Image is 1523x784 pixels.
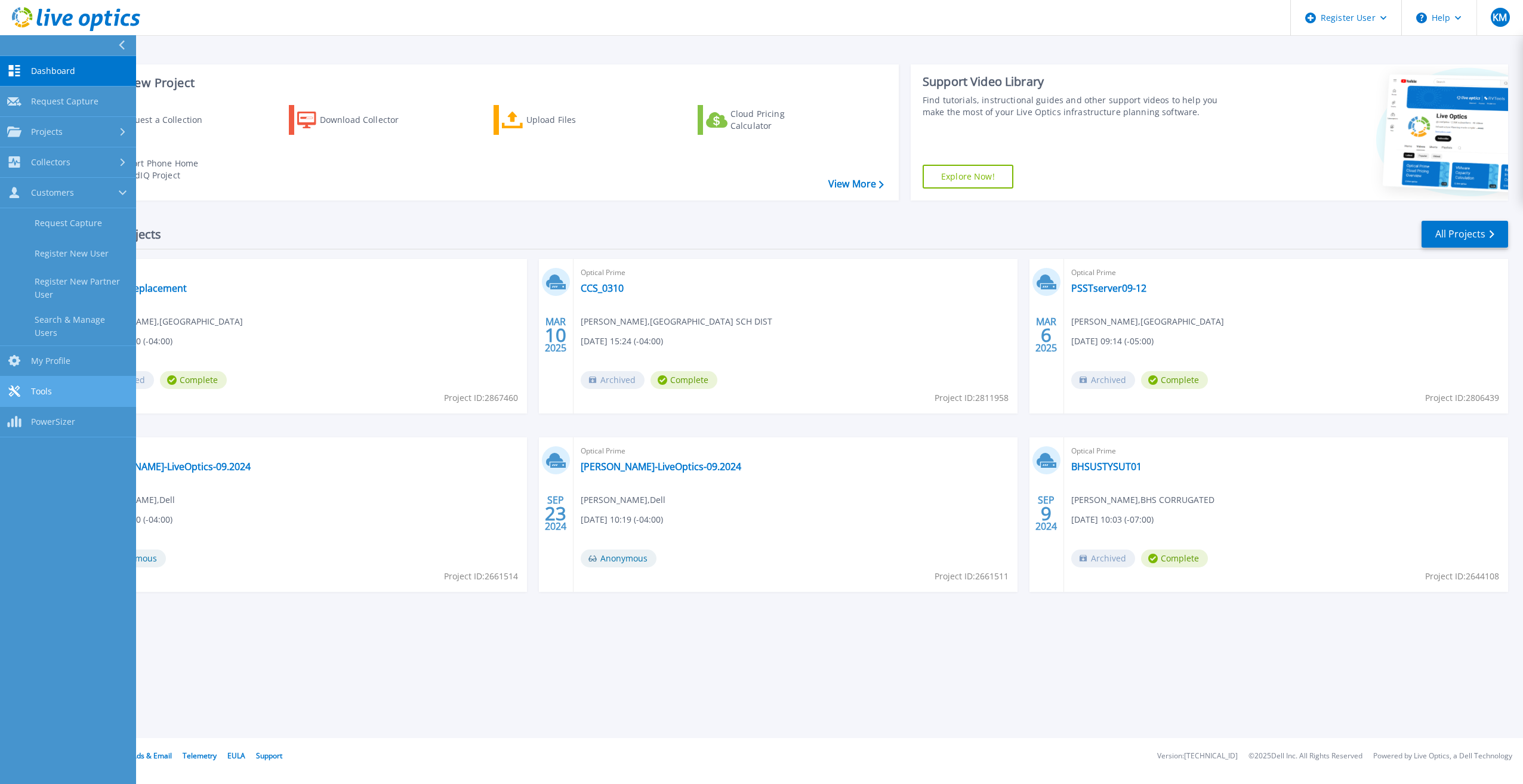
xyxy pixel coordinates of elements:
[90,266,520,279] span: Optical Prime
[1373,752,1512,760] li: Powered by Live Optics, a Dell Technology
[31,96,98,107] span: Request Capture
[1071,461,1142,473] a: BHSUSTYSUT01
[90,461,251,473] a: [PERSON_NAME]-LiveOptics-09.2024
[1035,492,1058,535] div: SEP 2024
[581,550,656,567] span: Anonymous
[581,371,645,389] span: Archived
[320,108,415,132] div: Download Collector
[132,751,172,761] a: Ads & Email
[581,282,624,294] a: CCS_0310
[1035,313,1058,357] div: MAR 2025
[160,371,227,389] span: Complete
[1493,13,1507,22] span: KM
[444,570,518,583] span: Project ID: 2661514
[1141,371,1208,389] span: Complete
[1041,508,1052,518] span: 9
[31,416,75,427] span: PowerSizer
[544,492,567,535] div: SEP 2024
[545,508,566,518] span: 23
[494,105,627,135] a: Upload Files
[90,315,243,328] span: [PERSON_NAME] , [GEOGRAPHIC_DATA]
[119,108,214,132] div: Request a Collection
[545,330,566,340] span: 10
[1248,752,1362,760] li: © 2025 Dell Inc. All Rights Reserved
[650,371,717,389] span: Complete
[227,751,245,761] a: EULA
[698,105,831,135] a: Cloud Pricing Calculator
[1071,315,1224,328] span: [PERSON_NAME] , [GEOGRAPHIC_DATA]
[730,108,826,132] div: Cloud Pricing Calculator
[183,751,217,761] a: Telemetry
[923,94,1231,118] div: Find tutorials, instructional guides and other support videos to help you make the most of your L...
[526,108,622,132] div: Upload Files
[581,445,1010,458] span: Optical Prime
[1041,330,1052,340] span: 6
[1071,335,1154,348] span: [DATE] 09:14 (-05:00)
[935,570,1009,583] span: Project ID: 2661511
[90,445,520,458] span: Optical Prime
[581,315,772,328] span: [PERSON_NAME] , [GEOGRAPHIC_DATA] SCH DIST
[1425,570,1499,583] span: Project ID: 2644108
[1071,493,1214,507] span: [PERSON_NAME] , BHS CORRUGATED
[1071,550,1135,567] span: Archived
[581,461,741,473] a: [PERSON_NAME]-LiveOptics-09.2024
[1141,550,1208,567] span: Complete
[581,266,1010,279] span: Optical Prime
[85,105,218,135] a: Request a Collection
[1071,266,1501,279] span: Optical Prime
[923,74,1231,89] div: Support Video Library
[31,386,52,397] span: Tools
[1071,513,1154,526] span: [DATE] 10:03 (-07:00)
[935,391,1009,405] span: Project ID: 2811958
[923,165,1013,189] a: Explore Now!
[1071,282,1146,294] a: PSSTserver09-12
[1071,371,1135,389] span: Archived
[289,105,422,135] a: Download Collector
[90,282,187,294] a: Scan for replacement
[581,493,665,507] span: [PERSON_NAME] , Dell
[31,66,75,76] span: Dashboard
[1157,752,1238,760] li: Version: [TECHNICAL_ID]
[1425,391,1499,405] span: Project ID: 2806439
[581,513,663,526] span: [DATE] 10:19 (-04:00)
[544,313,567,357] div: MAR 2025
[31,356,70,366] span: My Profile
[256,751,282,761] a: Support
[1422,221,1508,248] a: All Projects
[444,391,518,405] span: Project ID: 2867460
[581,335,663,348] span: [DATE] 15:24 (-04:00)
[31,126,63,137] span: Projects
[85,76,883,89] h3: Start a New Project
[31,187,74,198] span: Customers
[1071,445,1501,458] span: Optical Prime
[31,157,70,168] span: Collectors
[828,178,884,190] a: View More
[117,158,210,181] div: Import Phone Home CloudIQ Project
